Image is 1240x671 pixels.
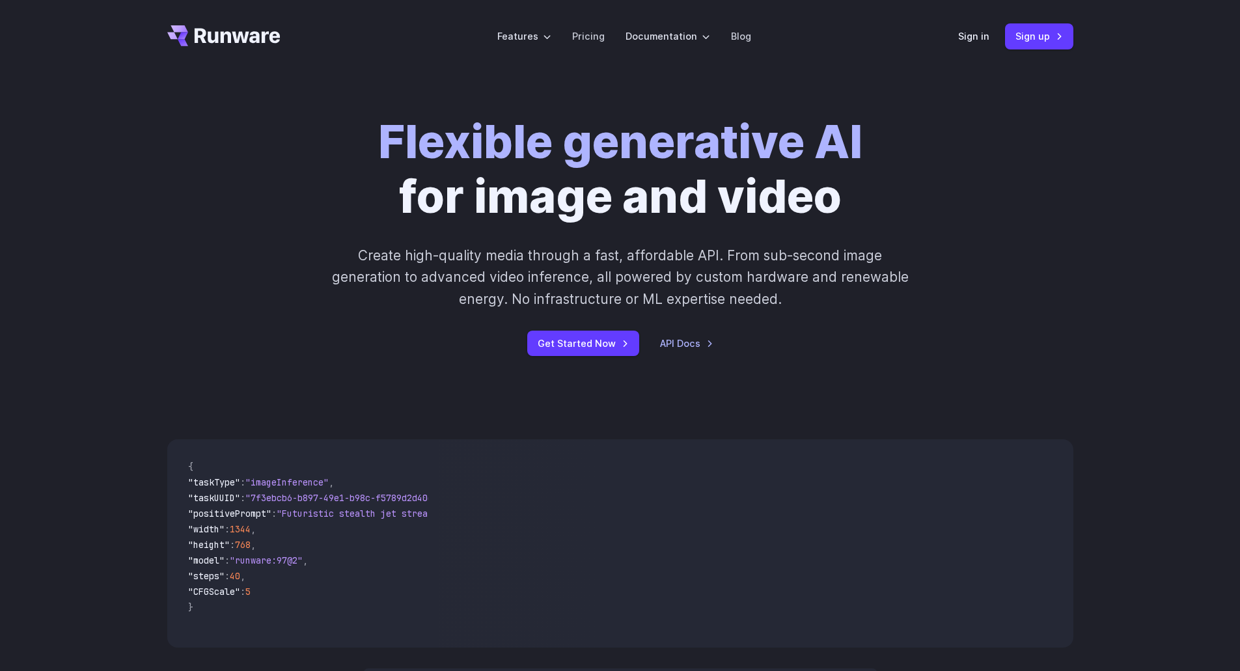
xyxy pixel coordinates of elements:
[188,523,225,535] span: "width"
[378,115,862,224] h1: for image and video
[245,586,251,597] span: 5
[245,476,329,488] span: "imageInference"
[330,245,910,310] p: Create high-quality media through a fast, affordable API. From sub-second image generation to adv...
[188,508,271,519] span: "positivePrompt"
[251,523,256,535] span: ,
[230,523,251,535] span: 1344
[958,29,989,44] a: Sign in
[225,555,230,566] span: :
[271,508,277,519] span: :
[167,25,281,46] a: Go to /
[230,570,240,582] span: 40
[235,539,251,551] span: 768
[572,29,605,44] a: Pricing
[188,555,225,566] span: "model"
[303,555,308,566] span: ,
[188,476,240,488] span: "taskType"
[240,492,245,504] span: :
[1005,23,1073,49] a: Sign up
[188,570,225,582] span: "steps"
[240,586,245,597] span: :
[240,476,245,488] span: :
[626,29,710,44] label: Documentation
[188,492,240,504] span: "taskUUID"
[497,29,551,44] label: Features
[527,331,639,356] a: Get Started Now
[240,570,245,582] span: ,
[230,555,303,566] span: "runware:97@2"
[225,570,230,582] span: :
[188,461,193,472] span: {
[277,508,751,519] span: "Futuristic stealth jet streaking through a neon-lit cityscape with glowing purple exhaust"
[225,523,230,535] span: :
[245,492,443,504] span: "7f3ebcb6-b897-49e1-b98c-f5789d2d40d7"
[378,114,862,169] strong: Flexible generative AI
[230,539,235,551] span: :
[660,336,713,351] a: API Docs
[188,601,193,613] span: }
[188,539,230,551] span: "height"
[329,476,334,488] span: ,
[251,539,256,551] span: ,
[188,586,240,597] span: "CFGScale"
[731,29,751,44] a: Blog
